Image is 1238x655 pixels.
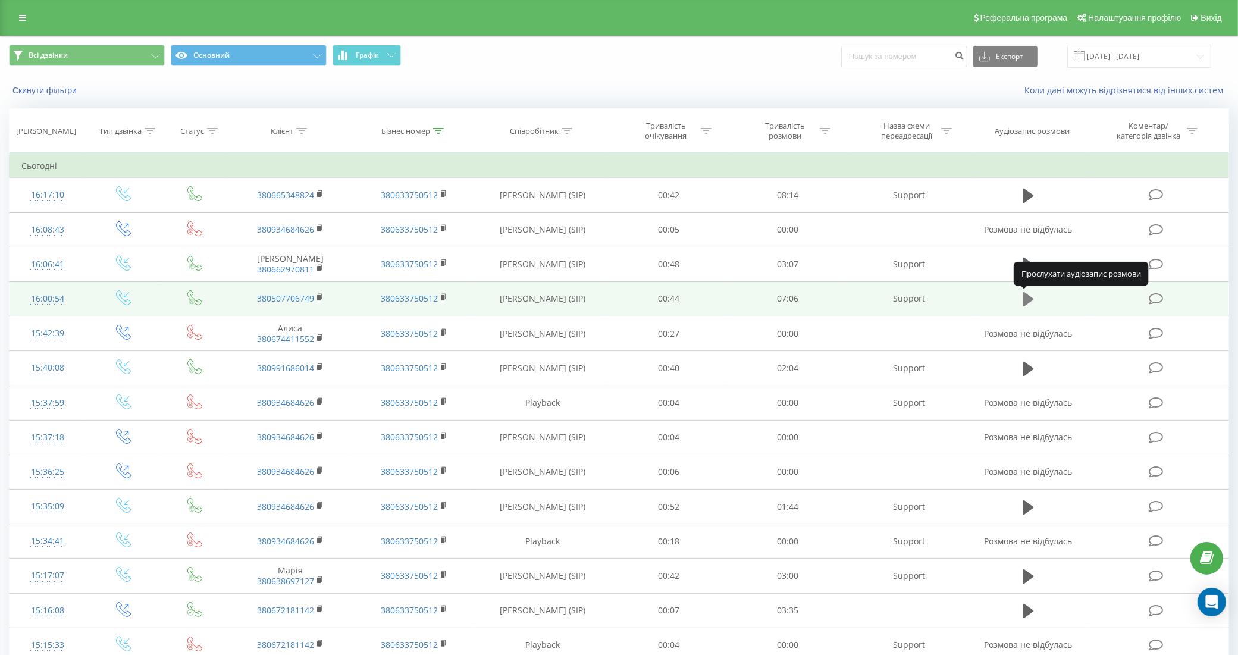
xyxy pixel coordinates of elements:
td: 03:07 [728,247,847,281]
a: 380672181142 [257,604,314,616]
span: Розмова не відбулась [985,328,1073,339]
td: 00:48 [609,247,728,281]
a: 380934684626 [257,397,314,408]
td: Support [847,281,971,316]
a: 380674411552 [257,333,314,344]
div: Бізнес номер [381,126,430,136]
div: Співробітник [510,126,559,136]
td: 00:52 [609,490,728,524]
td: [PERSON_NAME] (SIP) [476,420,609,455]
td: Playback [476,524,609,559]
div: Тривалість розмови [753,121,817,141]
div: Тип дзвінка [99,126,142,136]
td: 02:04 [728,351,847,386]
span: Розмова не відбулась [985,639,1073,650]
a: 380633750512 [381,466,438,477]
span: Розмова не відбулась [985,397,1073,408]
a: 380633750512 [381,570,438,581]
input: Пошук за номером [841,46,967,67]
td: [PERSON_NAME] (SIP) [476,212,609,247]
td: [PERSON_NAME] (SIP) [476,351,609,386]
button: Всі дзвінки [9,45,165,66]
div: 15:37:18 [21,426,74,449]
td: Алиса [228,316,352,351]
span: Налаштування профілю [1088,13,1181,23]
td: [PERSON_NAME] (SIP) [476,559,609,593]
td: [PERSON_NAME] (SIP) [476,593,609,628]
td: Support [847,351,971,386]
div: Коментар/категорія дзвінка [1114,121,1184,141]
a: 380633750512 [381,431,438,443]
a: Коли дані можуть відрізнятися вiд інших систем [1024,84,1229,96]
span: Всі дзвінки [29,51,68,60]
span: Вихід [1201,13,1222,23]
div: 16:08:43 [21,218,74,242]
button: Експорт [973,46,1038,67]
a: 380633750512 [381,293,438,304]
div: 15:37:59 [21,391,74,415]
span: Розмова не відбулась [985,224,1073,235]
div: Клієнт [271,126,293,136]
td: 00:04 [609,420,728,455]
a: 380633750512 [381,328,438,339]
td: 00:18 [609,524,728,559]
a: 380991686014 [257,362,314,374]
button: Скинути фільтри [9,85,83,96]
td: Сьогодні [10,154,1229,178]
td: Support [847,559,971,593]
td: 00:00 [728,386,847,420]
a: 380507706749 [257,293,314,304]
td: 00:42 [609,559,728,593]
span: Розмова не відбулась [985,431,1073,443]
td: 00:00 [728,420,847,455]
td: [PERSON_NAME] (SIP) [476,178,609,212]
a: 380934684626 [257,466,314,477]
a: 380662970811 [257,264,314,275]
div: Тривалість очікування [634,121,698,141]
td: Playback [476,386,609,420]
a: 380633750512 [381,189,438,200]
td: 08:14 [728,178,847,212]
button: Основний [171,45,327,66]
a: 380934684626 [257,224,314,235]
span: Розмова не відбулась [985,535,1073,547]
a: 380934684626 [257,431,314,443]
td: 00:00 [728,524,847,559]
a: 380934684626 [257,535,314,547]
td: 00:00 [728,212,847,247]
a: 380633750512 [381,362,438,374]
div: Статус [180,126,204,136]
td: Support [847,247,971,281]
td: Support [847,490,971,524]
a: 380633750512 [381,397,438,408]
td: 00:07 [609,593,728,628]
div: 15:35:09 [21,495,74,518]
a: 380633750512 [381,224,438,235]
td: 03:35 [728,593,847,628]
div: 16:00:54 [21,287,74,311]
td: 00:00 [728,455,847,489]
td: [PERSON_NAME] (SIP) [476,247,609,281]
a: 380672181142 [257,639,314,650]
td: Support [847,524,971,559]
div: Аудіозапис розмови [995,126,1070,136]
a: 380638697127 [257,575,314,587]
td: 00:04 [609,386,728,420]
span: Реферальна програма [980,13,1068,23]
div: 15:16:08 [21,599,74,622]
a: 380633750512 [381,501,438,512]
div: 15:36:25 [21,460,74,484]
a: 380633750512 [381,639,438,650]
div: 15:34:41 [21,529,74,553]
td: [PERSON_NAME] [228,247,352,281]
td: Support [847,178,971,212]
td: [PERSON_NAME] (SIP) [476,316,609,351]
td: [PERSON_NAME] (SIP) [476,281,609,316]
div: [PERSON_NAME] [16,126,76,136]
div: 15:17:07 [21,564,74,587]
td: 00:00 [728,316,847,351]
div: 16:06:41 [21,253,74,276]
a: 380633750512 [381,604,438,616]
a: 380665348824 [257,189,314,200]
div: 16:17:10 [21,183,74,206]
